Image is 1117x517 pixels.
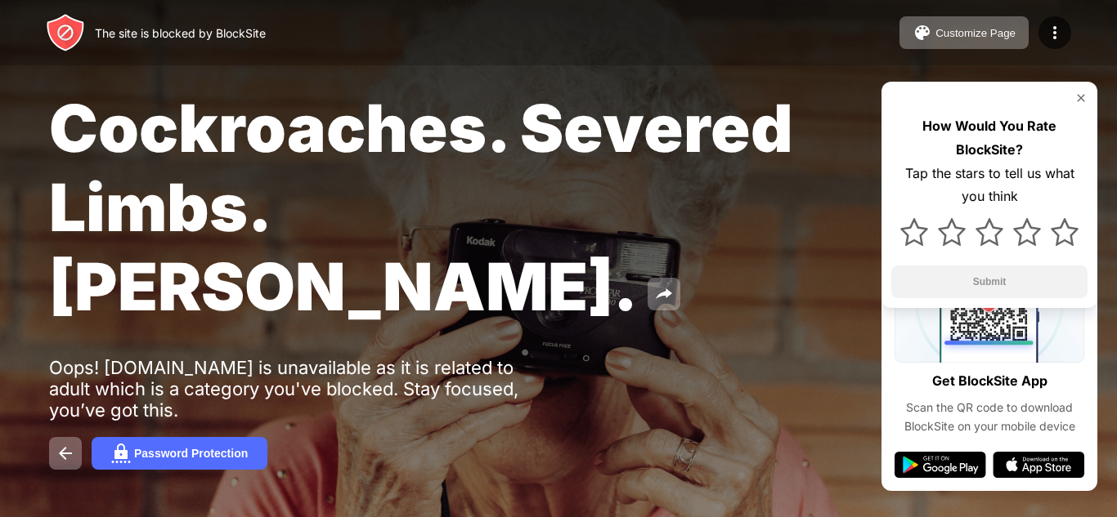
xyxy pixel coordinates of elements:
[938,218,966,246] img: star.svg
[891,265,1088,298] button: Submit
[49,88,793,326] span: Cockroaches. Severed Limbs. [PERSON_NAME].
[899,16,1029,49] button: Customize Page
[134,447,248,460] div: Password Protection
[92,437,267,470] button: Password Protection
[900,218,928,246] img: star.svg
[891,162,1088,209] div: Tap the stars to tell us what you think
[913,23,932,42] img: pallet.svg
[56,443,75,463] img: back.svg
[111,443,131,463] img: password.svg
[935,27,1016,39] div: Customize Page
[1074,91,1088,105] img: rate-us-close.svg
[46,13,85,52] img: header-logo.svg
[49,357,554,421] div: Oops! [DOMAIN_NAME] is unavailable as it is related to adult which is a category you've blocked. ...
[95,26,266,40] div: The site is blocked by BlockSite
[1013,218,1041,246] img: star.svg
[976,218,1003,246] img: star.svg
[891,114,1088,162] div: How Would You Rate BlockSite?
[1045,23,1065,42] img: menu-icon.svg
[654,284,674,304] img: share.svg
[1051,218,1079,246] img: star.svg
